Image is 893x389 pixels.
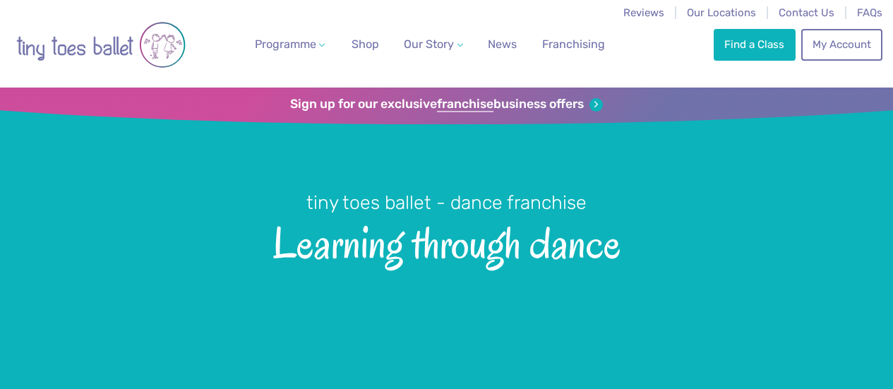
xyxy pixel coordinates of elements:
a: Programme [249,30,331,59]
span: Learning through dance [23,215,870,268]
span: News [488,37,517,51]
a: Sign up for our exclusivefranchisebusiness offers [290,97,603,112]
small: tiny toes ballet - dance franchise [306,191,587,214]
a: My Account [801,29,882,60]
a: Our Locations [687,6,756,19]
a: FAQs [857,6,882,19]
span: Programme [255,37,316,51]
a: News [482,30,522,59]
a: Contact Us [779,6,834,19]
strong: franchise [437,97,493,112]
a: Reviews [623,6,664,19]
a: Our Story [398,30,469,59]
span: Our Story [404,37,454,51]
img: tiny toes ballet [16,9,186,80]
a: Franchising [537,30,611,59]
a: Find a Class [714,29,796,60]
span: Franchising [542,37,605,51]
span: Shop [352,37,379,51]
a: Shop [346,30,385,59]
